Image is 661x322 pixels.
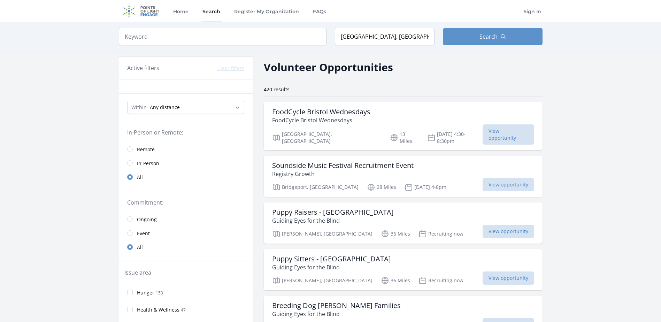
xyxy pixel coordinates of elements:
[137,289,154,296] span: Hunger
[272,230,372,238] p: [PERSON_NAME], [GEOGRAPHIC_DATA]
[119,212,253,226] a: Ongoing
[264,86,290,93] span: 420 results
[137,306,179,313] span: Health & Wellness
[443,28,543,45] button: Search
[137,244,143,251] span: All
[137,174,143,181] span: All
[418,230,463,238] p: Recruiting now
[264,249,543,290] a: Puppy Sitters - [GEOGRAPHIC_DATA] Guiding Eyes for the Blind [PERSON_NAME], [GEOGRAPHIC_DATA] 36 ...
[272,116,370,124] p: FoodCycle Bristol Wednesdays
[156,290,163,296] span: 153
[119,156,253,170] a: In-Person
[137,230,150,237] span: Event
[272,208,394,216] h3: Puppy Raisers - [GEOGRAPHIC_DATA]
[137,146,155,153] span: Remote
[272,216,394,225] p: Guiding Eyes for the Blind
[272,131,382,145] p: [GEOGRAPHIC_DATA], [GEOGRAPHIC_DATA]
[181,307,186,313] span: 47
[272,310,401,318] p: Guiding Eyes for the Blind
[127,64,159,72] h3: Active filters
[272,183,359,191] p: Bridgeport, [GEOGRAPHIC_DATA]
[483,124,534,145] span: View opportunity
[119,226,253,240] a: Event
[127,198,244,207] legend: Commitment:
[119,240,253,254] a: All
[264,102,543,150] a: FoodCycle Bristol Wednesdays FoodCycle Bristol Wednesdays [GEOGRAPHIC_DATA], [GEOGRAPHIC_DATA] 13...
[137,160,159,167] span: In-Person
[264,59,393,75] h2: Volunteer Opportunities
[272,255,391,263] h3: Puppy Sitters - [GEOGRAPHIC_DATA]
[479,32,498,41] span: Search
[381,276,410,285] p: 36 Miles
[127,307,133,312] input: Health & Wellness 47
[127,128,244,137] legend: In-Person or Remote:
[367,183,396,191] p: 28 Miles
[272,161,414,170] h3: Soundside Music Festival Recruitment Event
[381,230,410,238] p: 36 Miles
[272,263,391,271] p: Guiding Eyes for the Blind
[272,170,414,178] p: Registry Growth
[405,183,446,191] p: [DATE] 4-8pm
[119,28,326,45] input: Keyword
[124,268,151,277] legend: Issue area
[272,108,370,116] h3: FoodCycle Bristol Wednesdays
[272,276,372,285] p: [PERSON_NAME], [GEOGRAPHIC_DATA]
[127,101,244,114] select: Search Radius
[483,271,534,285] span: View opportunity
[119,170,253,184] a: All
[427,131,483,145] p: [DATE] 4:30-8:30pm
[119,142,253,156] a: Remote
[418,276,463,285] p: Recruiting now
[272,301,401,310] h3: Breeding Dog [PERSON_NAME] Families
[264,156,543,197] a: Soundside Music Festival Recruitment Event Registry Growth Bridgeport, [GEOGRAPHIC_DATA] 28 Miles...
[137,216,157,223] span: Ongoing
[127,290,133,295] input: Hunger 153
[483,225,534,238] span: View opportunity
[264,202,543,244] a: Puppy Raisers - [GEOGRAPHIC_DATA] Guiding Eyes for the Blind [PERSON_NAME], [GEOGRAPHIC_DATA] 36 ...
[217,65,244,72] button: Clear filters
[483,178,534,191] span: View opportunity
[390,131,419,145] p: 13 Miles
[335,28,435,45] input: Location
